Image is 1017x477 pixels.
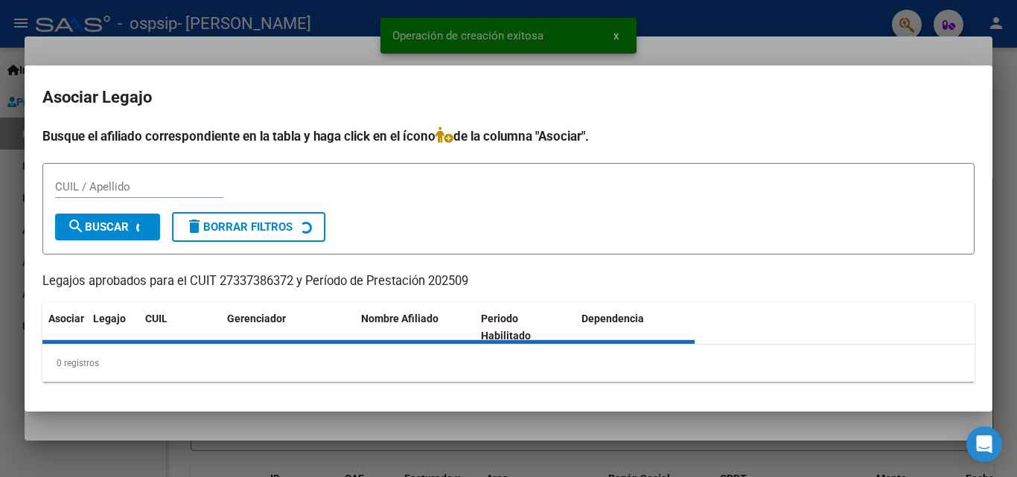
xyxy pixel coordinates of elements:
[481,313,531,342] span: Periodo Habilitado
[221,303,355,352] datatable-header-cell: Gerenciador
[42,83,975,112] h2: Asociar Legajo
[87,303,139,352] datatable-header-cell: Legajo
[355,303,475,352] datatable-header-cell: Nombre Afiliado
[361,313,439,324] span: Nombre Afiliado
[185,220,293,234] span: Borrar Filtros
[966,426,1002,462] div: Open Intercom Messenger
[93,313,126,324] span: Legajo
[42,127,975,146] h4: Busque el afiliado correspondiente en la tabla y haga click en el ícono de la columna "Asociar".
[67,217,85,235] mat-icon: search
[576,303,695,352] datatable-header-cell: Dependencia
[185,217,203,235] mat-icon: delete
[55,214,160,240] button: Buscar
[172,212,325,242] button: Borrar Filtros
[145,313,168,324] span: CUIL
[581,313,644,324] span: Dependencia
[42,345,975,382] div: 0 registros
[42,272,975,291] p: Legajos aprobados para el CUIT 27337386372 y Período de Prestación 202509
[475,303,576,352] datatable-header-cell: Periodo Habilitado
[48,313,84,324] span: Asociar
[42,303,87,352] datatable-header-cell: Asociar
[67,220,129,234] span: Buscar
[139,303,221,352] datatable-header-cell: CUIL
[227,313,286,324] span: Gerenciador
